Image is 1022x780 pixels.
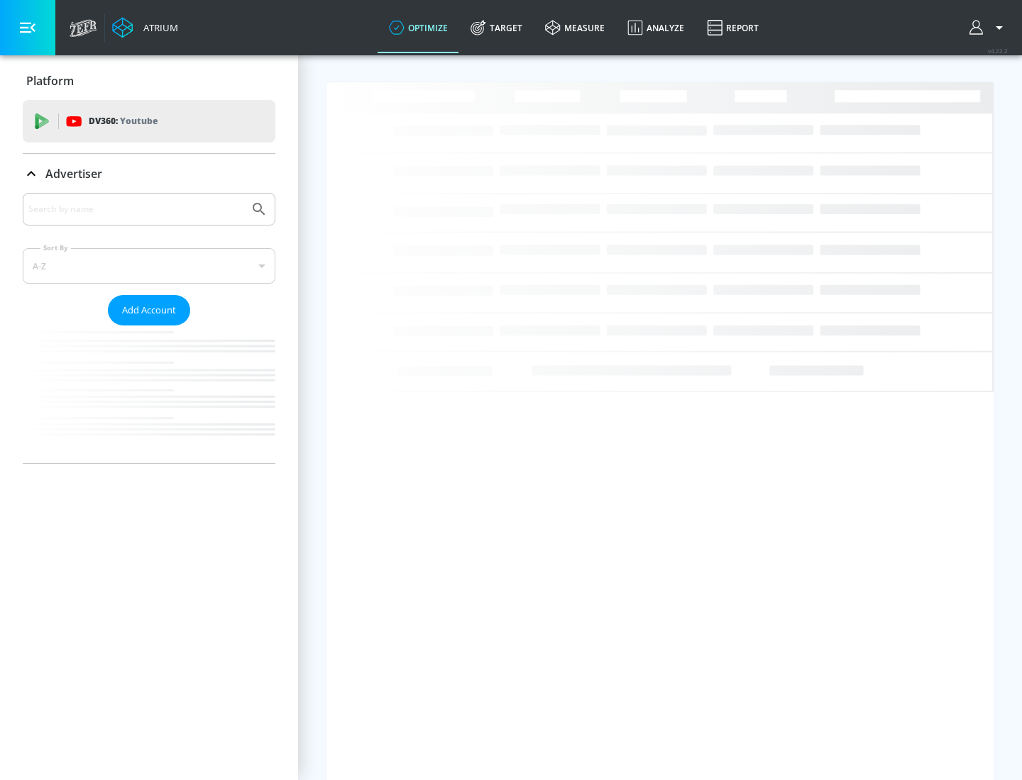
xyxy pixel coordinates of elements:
div: Platform [23,61,275,101]
a: Analyze [616,2,696,53]
p: Platform [26,73,74,89]
nav: list of Advertiser [23,325,275,463]
div: A-Z [23,248,275,284]
div: Atrium [138,21,178,34]
a: measure [534,2,616,53]
input: Search by name [28,200,243,218]
span: v 4.22.2 [988,47,1008,55]
p: DV360: [89,113,158,129]
a: Target [459,2,534,53]
span: Add Account [122,302,176,318]
a: Report [696,2,770,53]
label: Sort By [40,243,71,252]
div: DV360: Youtube [23,100,275,143]
a: optimize [378,2,459,53]
a: Atrium [112,17,178,38]
button: Add Account [108,295,190,325]
div: Advertiser [23,154,275,194]
p: Youtube [120,113,158,128]
div: Advertiser [23,193,275,463]
p: Advertiser [45,166,102,182]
